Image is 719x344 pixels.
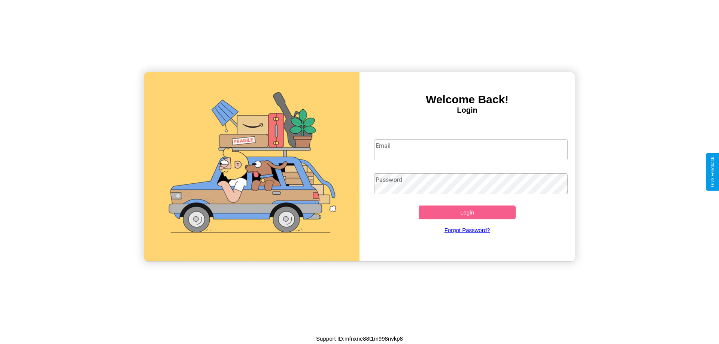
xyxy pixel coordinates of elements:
[359,93,575,106] h3: Welcome Back!
[370,219,564,241] a: Forgot Password?
[710,157,715,187] div: Give Feedback
[316,334,403,344] p: Support ID: mfnxne88t1m998nvkp8
[7,319,25,337] iframe: Intercom live chat
[359,106,575,115] h4: Login
[144,72,359,261] img: gif
[419,206,516,219] button: Login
